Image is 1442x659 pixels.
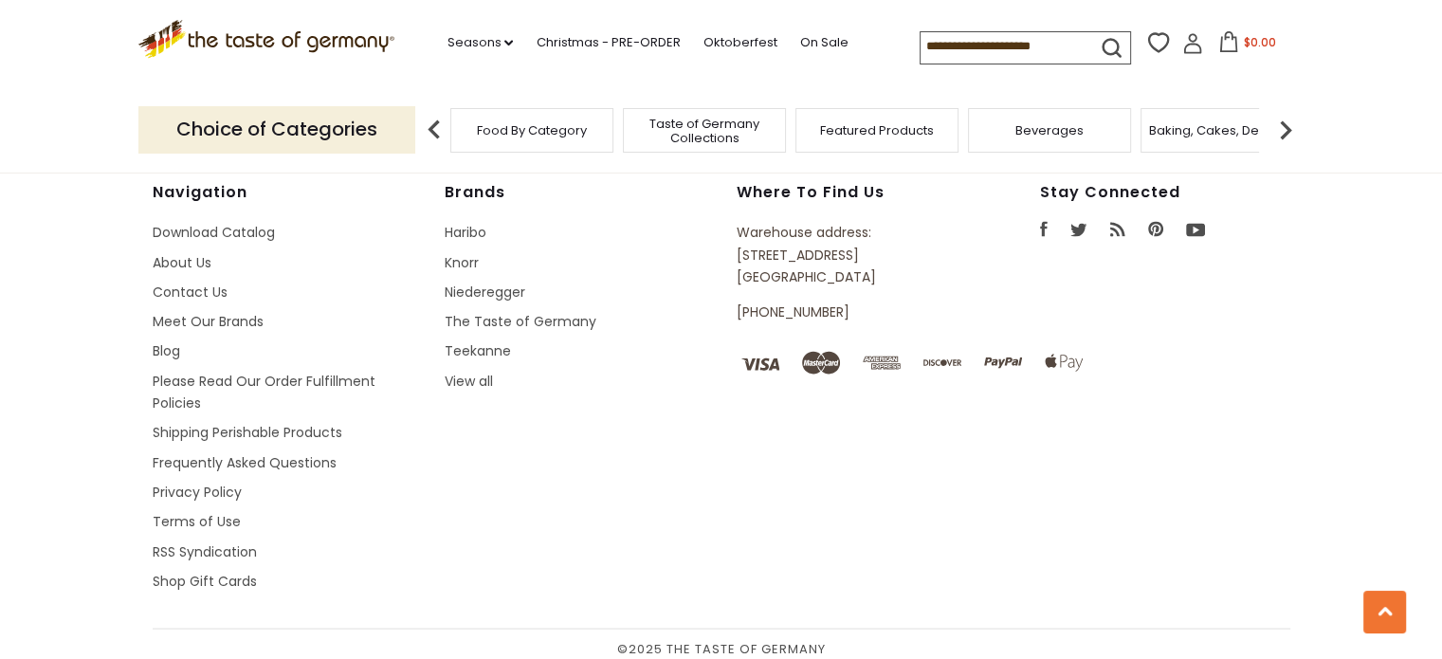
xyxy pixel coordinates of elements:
[153,341,180,360] a: Blog
[445,372,493,391] a: View all
[820,123,934,137] a: Featured Products
[153,483,242,502] a: Privacy Policy
[445,223,486,242] a: Haribo
[153,512,241,531] a: Terms of Use
[445,253,479,272] a: Knorr
[1040,183,1290,202] h4: Stay Connected
[703,32,776,53] a: Oktoberfest
[737,222,953,288] p: Warehouse address: [STREET_ADDRESS] [GEOGRAPHIC_DATA]
[737,302,953,323] p: [PHONE_NUMBER]
[153,283,228,302] a: Contact Us
[477,123,587,137] a: Food By Category
[415,111,453,149] img: previous arrow
[153,453,337,472] a: Frequently Asked Questions
[153,223,275,242] a: Download Catalog
[1267,111,1305,149] img: next arrow
[536,32,680,53] a: Christmas - PRE-ORDER
[447,32,513,53] a: Seasons
[737,183,953,202] h4: Where to find us
[445,283,525,302] a: Niederegger
[1207,31,1287,60] button: $0.00
[153,542,257,561] a: RSS Syndication
[445,183,718,202] h4: Brands
[153,312,264,331] a: Meet Our Brands
[153,372,375,412] a: Please Read Our Order Fulfillment Policies
[1015,123,1084,137] a: Beverages
[445,312,596,331] a: The Taste of Germany
[153,183,426,202] h4: Navigation
[153,423,342,442] a: Shipping Perishable Products
[153,572,257,591] a: Shop Gift Cards
[1243,34,1275,50] span: $0.00
[799,32,848,53] a: On Sale
[138,106,415,153] p: Choice of Categories
[1149,123,1296,137] a: Baking, Cakes, Desserts
[629,117,780,145] a: Taste of Germany Collections
[153,253,211,272] a: About Us
[445,341,511,360] a: Teekanne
